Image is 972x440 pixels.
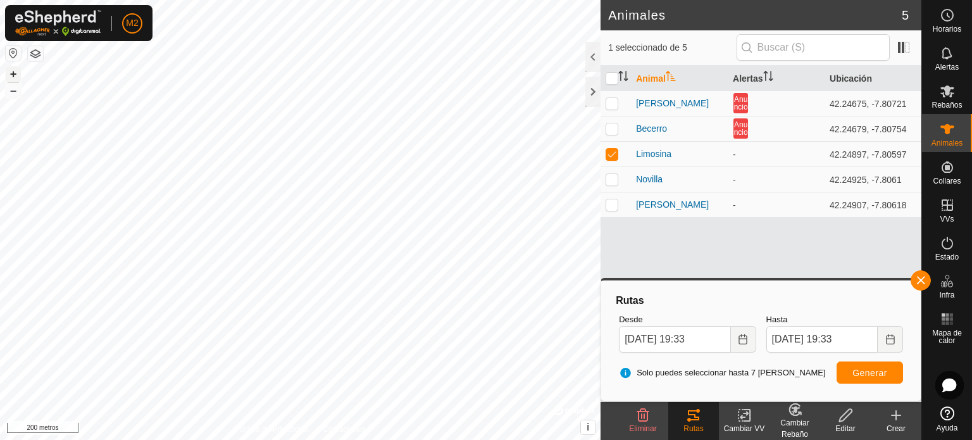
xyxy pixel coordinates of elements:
font: Ubicación [830,73,872,83]
font: Cambiar VV [724,424,765,433]
font: Becerro [636,123,667,134]
font: 42.24925, -7.8061 [830,175,902,185]
input: Buscar (S) [737,34,890,61]
font: Mapa de calor [932,329,962,345]
font: 42.24897, -7.80597 [830,149,906,160]
font: Cambiar Rebaño [780,418,809,439]
font: [PERSON_NAME] [636,98,709,108]
a: Política de Privacidad [235,424,308,435]
font: Horarios [933,25,961,34]
font: Anuncio [734,120,748,137]
font: Crear [887,424,906,433]
button: i [581,420,595,434]
button: Restablecer mapa [6,46,21,61]
button: Anuncio [733,93,747,113]
font: Alertas [733,73,763,84]
font: Animales [608,8,666,22]
font: - [733,175,736,185]
font: Rebaños [931,101,962,110]
button: + [6,66,21,82]
font: – [10,84,16,97]
button: – [6,83,21,98]
font: Solo puedes seleccionar hasta 7 [PERSON_NAME] [637,368,825,377]
font: Estado [935,253,959,261]
font: 42.24675, -7.80721 [830,99,906,109]
font: Desde [619,315,643,324]
font: Hasta [766,315,788,324]
font: Rutas [616,295,644,306]
button: Generar [837,361,903,384]
font: - [733,149,736,160]
a: Contáctanos [323,424,366,435]
font: Eliminar [629,424,656,433]
font: Infra [939,291,954,299]
font: Animales [931,139,963,148]
button: Capas del Mapa [28,46,43,61]
p-sorticon: Activar para ordenar [666,73,676,83]
font: Editar [835,424,855,433]
font: Alertas [935,63,959,72]
font: Política de Privacidad [235,425,308,434]
button: Anuncio [733,118,747,139]
font: 1 seleccionado de 5 [608,42,687,53]
img: Logotipo de Gallagher [15,10,101,36]
font: Collares [933,177,961,185]
font: + [10,67,17,80]
font: Animal [636,73,666,84]
font: Novilla [636,174,663,184]
p-sorticon: Activar para ordenar [618,73,628,83]
font: [PERSON_NAME] [636,199,709,210]
font: Ayuda [937,424,958,432]
font: Limosina [636,149,671,159]
font: M2 [126,18,138,28]
a: Ayuda [922,401,972,437]
font: Generar [852,368,887,378]
font: - [733,200,736,210]
p-sorticon: Activar para ordenar [763,73,773,83]
font: 42.24907, -7.80618 [830,200,906,210]
font: 5 [902,8,909,22]
button: Elija fecha [731,326,756,353]
font: Contáctanos [323,425,366,434]
font: Rutas [683,424,703,433]
font: i [587,422,589,432]
font: VVs [940,215,954,223]
font: 42.24679, -7.80754 [830,124,906,134]
button: Elija fecha [878,326,903,353]
font: Anuncio [734,95,748,111]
